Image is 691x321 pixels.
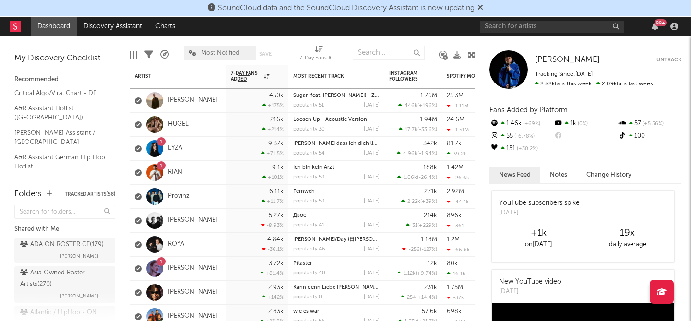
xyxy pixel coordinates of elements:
div: New YouTube video [499,277,561,287]
div: +1k [494,227,583,239]
div: 1.18M [421,237,437,243]
div: Recommended [14,74,115,85]
div: [DATE] [364,223,380,228]
span: 254 [407,295,416,300]
a: Charts [149,17,182,36]
div: 2.83k [268,309,284,315]
div: 24.6M [447,117,465,123]
span: SoundCloud data and the SoundCloud Discovery Assistant is now updating [218,4,475,12]
span: Dismiss [477,4,483,12]
div: Asia Owned Roster Artists ( 270 ) [20,267,107,290]
div: popularity: 54 [293,151,325,156]
a: Discovery Assistant [77,17,149,36]
span: +196 % [419,103,436,108]
div: 99 + [655,19,667,26]
div: 1.46k [489,118,553,130]
div: +11.7 % [262,198,284,204]
div: 7-Day Fans Added (7-Day Fans Added) [299,41,338,69]
div: Folders [14,189,42,200]
a: [PERSON_NAME] [168,216,217,225]
span: +14.4 % [417,295,436,300]
div: popularity: 30 [293,127,325,132]
div: -1.11M [447,103,468,109]
div: +214 % [262,126,284,132]
span: 31 [412,223,417,228]
div: -26.6k [447,175,469,181]
div: Edit Columns [130,41,137,69]
a: LYZA [168,144,182,153]
a: [PERSON_NAME]/Day (日[PERSON_NAME]) [293,237,398,242]
div: ( ) [401,198,437,204]
div: -361 [447,223,464,229]
div: Sugar (feat. Francesco Yates) - Zerb Remix [293,93,380,98]
div: Spotify Monthly Listeners [447,73,519,79]
a: HUGEL [168,120,189,129]
span: -127 % [421,247,436,252]
div: +81.4 % [260,270,284,276]
div: popularity: 41 [293,223,324,228]
button: Notes [540,167,577,183]
a: A&R Assistant German Hip Hop Hotlist [14,152,106,172]
span: [PERSON_NAME] [60,250,98,262]
div: A&R Pipeline [160,41,169,69]
div: [DATE] [364,199,380,204]
div: 7-Day Fans Added (7-Day Fans Added) [299,53,338,64]
input: Search for folders... [14,205,115,219]
div: 39.2k [447,151,466,157]
div: [DATE] [364,247,380,252]
div: 2.92M [447,189,464,195]
a: Critical Algo/Viral Chart - DE [14,88,106,98]
a: Asia Owned Roster Artists(270)[PERSON_NAME] [14,266,115,303]
div: Kann denn Liebe Sünde sein [293,285,380,290]
div: Loosen Up - Acoustic Version [293,117,380,122]
div: -1.51M [447,127,469,133]
button: News Feed [489,167,540,183]
div: [DATE] [364,103,380,108]
a: ROYA [168,240,184,249]
div: 2.93k [268,285,284,291]
span: Tracking Since: [DATE] [535,71,593,77]
div: popularity: 40 [293,271,325,276]
span: -6.78 % [513,134,535,139]
button: 99+ [652,23,658,30]
div: 896k [447,213,462,219]
span: 446k [405,103,417,108]
span: +229 % [419,223,436,228]
div: 19 x [583,227,672,239]
span: -1.94 % [419,151,436,156]
a: A&R Assistant Hotlist ([GEOGRAPHIC_DATA]) [14,103,106,123]
a: Loosen Up - Acoustic Version [293,117,367,122]
div: +175 % [262,102,284,108]
div: My Discovery Checklist [14,53,115,64]
div: Instagram Followers [389,71,423,82]
span: 2.82k fans this week [535,81,592,87]
button: Change History [577,167,641,183]
div: 80k [447,261,458,267]
button: Tracked Artists(58) [65,192,115,197]
span: -256 [408,247,420,252]
div: popularity: 0 [293,295,322,300]
div: 12k [428,261,437,267]
div: 1.94M [420,117,437,123]
a: Dashboard [31,17,77,36]
div: 25.3M [447,93,464,99]
div: -66.6k [447,247,470,253]
div: Shared with Me [14,224,115,235]
div: 57 [618,118,681,130]
span: +39 % [422,199,436,204]
div: 1.2M [447,237,460,243]
button: Untrack [656,55,681,65]
span: 7-Day Fans Added [231,71,262,82]
div: Artist [135,73,207,79]
button: Save [259,51,272,57]
div: [DATE] [364,151,380,156]
div: 55 [489,130,553,143]
div: +71.5 % [261,150,284,156]
div: 231k [424,285,437,291]
span: -33.6 % [419,127,436,132]
div: ADA ON ROSTER CE ( 179 ) [20,239,104,250]
span: [PERSON_NAME] [535,56,600,64]
span: 4.96k [403,151,417,156]
a: Fernweh [293,189,315,194]
div: ( ) [406,222,437,228]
